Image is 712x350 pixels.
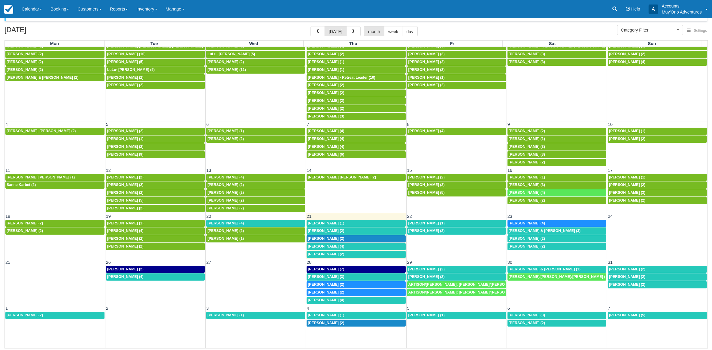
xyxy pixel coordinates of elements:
[509,236,545,241] span: [PERSON_NAME] (2)
[509,198,545,202] span: [PERSON_NAME] (2)
[206,128,305,135] a: [PERSON_NAME] (1)
[208,60,244,64] span: [PERSON_NAME] (2)
[507,306,511,311] span: 6
[5,122,8,127] span: 4
[507,151,606,158] a: [PERSON_NAME] (3)
[407,260,413,265] span: 29
[307,312,405,319] a: [PERSON_NAME] (1)
[308,106,344,111] span: [PERSON_NAME] (2)
[608,189,707,196] a: [PERSON_NAME] (3)
[107,198,144,202] span: [PERSON_NAME] (5)
[206,51,305,58] a: LuLu- [PERSON_NAME] (5)
[107,83,144,87] span: [PERSON_NAME] (2)
[206,66,305,74] a: [PERSON_NAME] (11)
[608,266,707,273] a: [PERSON_NAME] (2)
[509,229,580,233] span: [PERSON_NAME] & [PERSON_NAME] (3)
[206,260,212,265] span: 27
[609,313,645,317] span: [PERSON_NAME] (5)
[306,306,310,311] span: 4
[208,183,244,187] span: [PERSON_NAME] (2)
[308,290,344,294] span: [PERSON_NAME] (2)
[408,75,445,80] span: [PERSON_NAME] (1)
[407,214,413,219] span: 22
[662,9,702,15] p: Muy'Ono Adventures
[507,159,606,166] a: [PERSON_NAME] (2)
[306,214,312,219] span: 21
[608,273,707,281] a: [PERSON_NAME] (2)
[308,236,344,241] span: [PERSON_NAME] (2)
[308,145,344,149] span: [PERSON_NAME] (4)
[609,137,645,141] span: [PERSON_NAME] (2)
[308,52,344,56] span: [PERSON_NAME] (2)
[206,135,305,143] a: [PERSON_NAME] (2)
[608,59,707,66] a: [PERSON_NAME] (4)
[509,313,545,317] span: [PERSON_NAME] (3)
[408,190,445,195] span: [PERSON_NAME] (5)
[307,251,405,258] a: [PERSON_NAME] (2)
[206,235,305,242] a: [PERSON_NAME] (1)
[307,297,405,304] a: [PERSON_NAME] (4)
[7,52,43,56] span: [PERSON_NAME] (2)
[107,267,144,271] span: [PERSON_NAME] (2)
[106,174,205,181] a: [PERSON_NAME] (2)
[407,51,506,58] a: [PERSON_NAME] (3)
[208,175,244,179] span: [PERSON_NAME] (4)
[106,189,205,196] a: [PERSON_NAME] (2)
[507,189,606,196] a: [PERSON_NAME] (4)
[106,74,205,81] a: [PERSON_NAME] (2)
[307,105,405,112] a: [PERSON_NAME] (2)
[208,129,244,133] span: [PERSON_NAME] (1)
[5,59,105,66] a: [PERSON_NAME] (2)
[107,152,144,157] span: [PERSON_NAME] (9)
[7,60,43,64] span: [PERSON_NAME] (2)
[106,143,205,151] a: [PERSON_NAME] (2)
[509,221,545,225] span: [PERSON_NAME] (4)
[7,313,43,317] span: [PERSON_NAME] (2)
[5,306,8,311] span: 1
[106,151,205,158] a: [PERSON_NAME] (9)
[5,312,105,319] a: [PERSON_NAME] (2)
[408,267,445,271] span: [PERSON_NAME] (2)
[507,320,606,327] a: [PERSON_NAME] (2)
[5,214,11,219] span: 18
[7,175,75,179] span: [PERSON_NAME] [PERSON_NAME] (1)
[609,275,645,279] span: [PERSON_NAME] (2)
[607,306,611,311] span: 7
[407,174,506,181] a: [PERSON_NAME] (2)
[307,82,405,89] a: [PERSON_NAME] (2)
[608,181,707,189] a: [PERSON_NAME] (2)
[106,197,205,204] a: [PERSON_NAME] (5)
[107,244,144,248] span: [PERSON_NAME] (2)
[107,275,144,279] span: [PERSON_NAME] (4)
[607,214,613,219] span: 24
[694,29,707,33] span: Settings
[307,266,405,273] a: [PERSON_NAME] (7)
[407,189,506,196] a: [PERSON_NAME] (5)
[407,128,506,135] a: [PERSON_NAME] (4)
[507,273,606,281] a: [PERSON_NAME]/[PERSON_NAME]/[PERSON_NAME] (2)
[609,282,645,287] span: [PERSON_NAME] (2)
[206,168,212,173] span: 13
[407,59,506,66] a: [PERSON_NAME] (2)
[5,66,105,74] a: [PERSON_NAME] (2)
[408,183,445,187] span: [PERSON_NAME] (2)
[208,52,255,56] span: LuLu- [PERSON_NAME] (5)
[507,143,606,151] a: [PERSON_NAME] (3)
[5,168,11,173] span: 11
[307,281,405,288] a: [PERSON_NAME] (2)
[208,190,244,195] span: [PERSON_NAME] (2)
[407,227,506,235] a: [PERSON_NAME] (2)
[106,273,205,281] a: [PERSON_NAME] (4)
[107,75,144,80] span: [PERSON_NAME] (2)
[206,220,305,227] a: [PERSON_NAME] (4)
[107,236,144,241] span: [PERSON_NAME] (2)
[306,260,312,265] span: 28
[308,221,344,225] span: [PERSON_NAME] (1)
[307,174,405,181] a: [PERSON_NAME] [PERSON_NAME] (2)
[608,135,707,143] a: [PERSON_NAME] (2)
[507,59,606,66] a: [PERSON_NAME] (3)
[507,312,606,319] a: [PERSON_NAME] (3)
[308,152,344,157] span: [PERSON_NAME] (6)
[206,59,305,66] a: [PERSON_NAME] (2)
[208,206,244,210] span: [PERSON_NAME] (2)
